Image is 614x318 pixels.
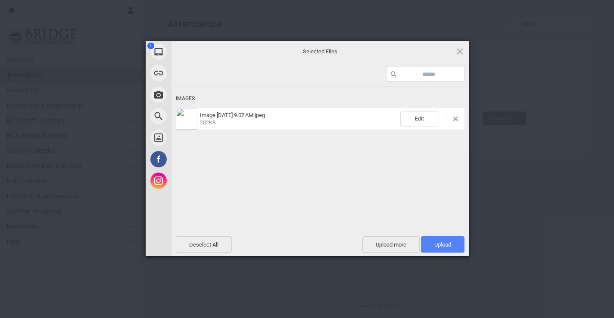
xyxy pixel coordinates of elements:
span: Upload [434,241,451,248]
div: Instagram [146,170,249,191]
div: Facebook [146,148,249,170]
span: 202KB [200,120,215,126]
div: Unsplash [146,127,249,148]
span: 1 [147,43,154,49]
div: Link (URL) [146,62,249,84]
span: Image [DATE] 9.07 AM.jpeg [200,112,265,118]
div: Web Search [146,105,249,127]
span: Deselect All [176,236,232,253]
span: Upload [421,236,464,253]
div: Images [176,91,464,107]
div: My Device [146,41,249,62]
img: 5d368a98-a350-4b60-9419-4ba4a6f7ff06 [176,108,197,130]
span: Upload more [362,236,420,253]
span: Selected Files [234,47,406,55]
div: Take Photo [146,84,249,105]
span: Image 9-15-25 at 9.07 AM.jpeg [197,112,400,126]
span: Click here or hit ESC to close picker [455,46,464,56]
span: Edit [400,111,439,127]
